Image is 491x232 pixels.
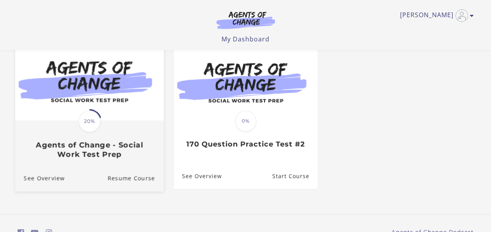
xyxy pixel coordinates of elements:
span: 20% [79,110,100,132]
a: My Dashboard [221,35,270,43]
a: 170 Question Practice Test #2: See Overview [174,164,222,189]
a: 170 Question Practice Test #2: Resume Course [272,164,317,189]
img: Agents of Change Logo [208,11,283,29]
h3: 170 Question Practice Test #2 [182,140,309,149]
a: Agents of Change - Social Work Test Prep: Resume Course [107,165,164,191]
a: Toggle menu [400,9,470,22]
a: Agents of Change - Social Work Test Prep: See Overview [15,165,64,191]
h3: Agents of Change - Social Work Test Prep [23,141,155,159]
span: 0% [235,111,256,132]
